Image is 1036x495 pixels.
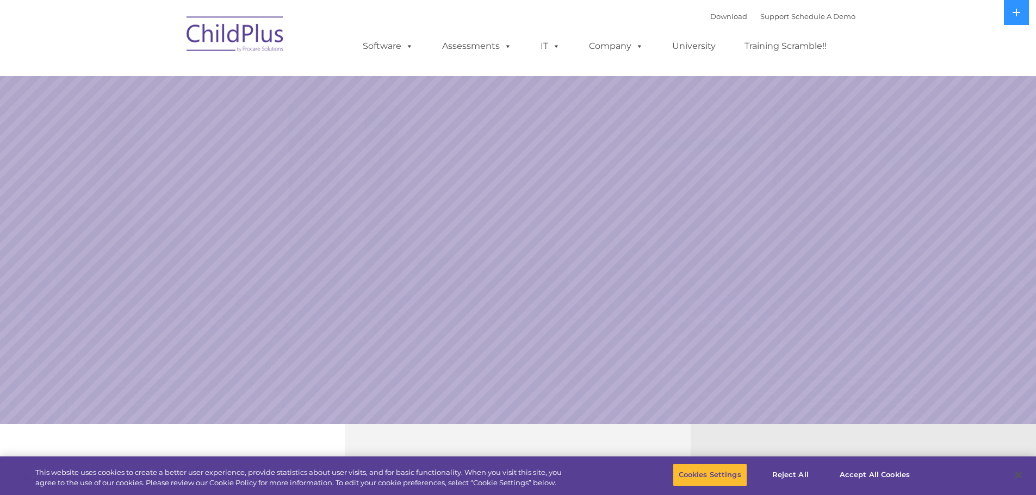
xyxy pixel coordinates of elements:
button: Accept All Cookies [834,463,916,486]
a: Learn More [704,309,877,354]
a: Software [352,35,424,57]
button: Reject All [756,463,824,486]
a: Support [760,12,789,21]
font: | [710,12,855,21]
a: IT [530,35,571,57]
button: Close [1007,463,1031,487]
a: University [661,35,727,57]
a: Download [710,12,747,21]
a: Training Scramble!! [734,35,838,57]
a: Company [578,35,654,57]
a: Assessments [431,35,523,57]
button: Cookies Settings [673,463,747,486]
a: Schedule A Demo [791,12,855,21]
div: This website uses cookies to create a better user experience, provide statistics about user visit... [35,467,570,488]
img: ChildPlus by Procare Solutions [181,9,290,63]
